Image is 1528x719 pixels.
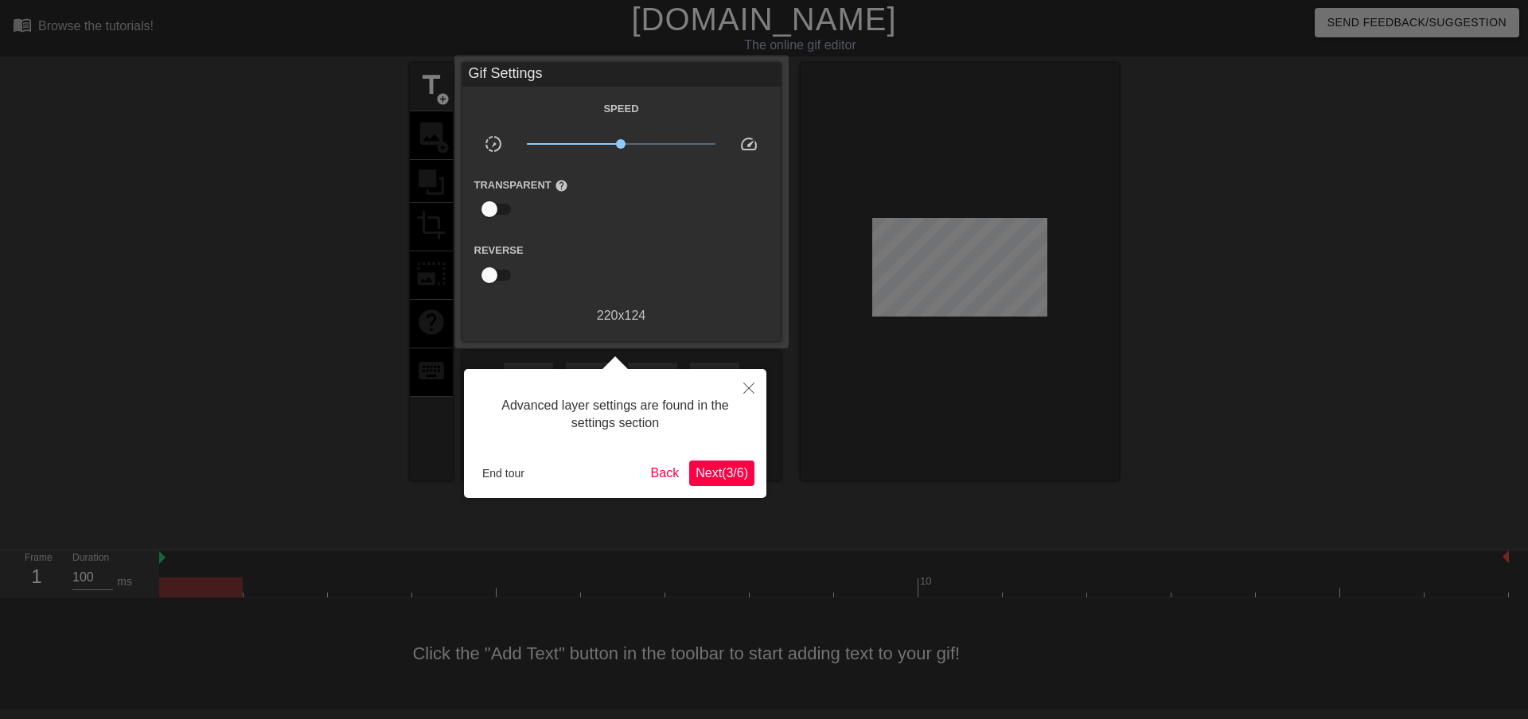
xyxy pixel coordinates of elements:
[696,466,748,480] span: Next ( 3 / 6 )
[689,461,754,486] button: Next
[476,381,754,449] div: Advanced layer settings are found in the settings section
[731,369,766,406] button: Close
[645,461,686,486] button: Back
[476,461,531,485] button: End tour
